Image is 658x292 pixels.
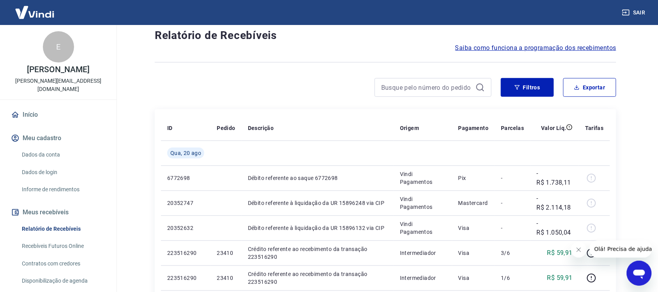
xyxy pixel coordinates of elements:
p: Tarifas [585,124,604,132]
p: Crédito referente ao recebimento da transação 223516290 [248,270,387,286]
button: Sair [621,5,649,20]
a: Dados de login [19,164,107,180]
p: 6772698 [167,174,204,182]
p: -R$ 1.738,11 [537,169,573,187]
p: Valor Líq. [541,124,566,132]
p: [PERSON_NAME][EMAIL_ADDRESS][DOMAIN_NAME] [6,77,110,93]
p: Pix [458,174,489,182]
iframe: Botão para abrir a janela de mensagens [627,261,652,286]
div: E [43,31,74,62]
p: Origem [400,124,419,132]
a: Relatório de Recebíveis [19,221,107,237]
p: Crédito referente ao recebimento da transação 223516290 [248,245,387,261]
p: Intermediador [400,274,446,282]
iframe: Mensagem da empresa [590,240,652,258]
p: Débito referente ao saque 6772698 [248,174,387,182]
p: Vindi Pagamentos [400,195,446,211]
p: R$ 59,91 [547,248,573,258]
p: Intermediador [400,249,446,257]
a: Disponibilização de agenda [19,273,107,289]
p: Parcelas [501,124,524,132]
p: Descrição [248,124,274,132]
p: Vindi Pagamentos [400,220,446,236]
p: 1/6 [501,274,524,282]
p: ID [167,124,173,132]
a: Recebíveis Futuros Online [19,238,107,254]
p: Vindi Pagamentos [400,170,446,186]
p: Débito referente à liquidação da UR 15896248 via CIP [248,199,387,207]
p: -R$ 2.114,18 [537,194,573,212]
p: Mastercard [458,199,489,207]
p: 23410 [217,274,235,282]
p: Débito referente à liquidação da UR 15896132 via CIP [248,224,387,232]
p: 223516290 [167,274,204,282]
h4: Relatório de Recebíveis [155,28,616,43]
img: Vindi [9,0,60,24]
a: Início [9,106,107,123]
a: Contratos com credores [19,256,107,272]
p: 20352747 [167,199,204,207]
p: Pedido [217,124,235,132]
button: Meu cadastro [9,130,107,147]
iframe: Fechar mensagem [571,242,587,258]
p: 20352632 [167,224,204,232]
p: 23410 [217,249,235,257]
button: Exportar [563,78,616,97]
a: Informe de rendimentos [19,182,107,198]
button: Filtros [501,78,554,97]
a: Saiba como funciona a programação dos recebimentos [455,43,616,53]
p: - [501,199,524,207]
p: 223516290 [167,249,204,257]
span: Olá! Precisa de ajuda? [5,5,65,12]
input: Busque pelo número do pedido [381,82,472,93]
p: Visa [458,249,489,257]
p: -R$ 1.050,04 [537,219,573,237]
p: [PERSON_NAME] [27,66,89,74]
a: Dados da conta [19,147,107,163]
span: Qua, 20 ago [170,149,201,157]
p: - [501,224,524,232]
p: - [501,174,524,182]
p: Visa [458,224,489,232]
button: Meus recebíveis [9,204,107,221]
p: 3/6 [501,249,524,257]
p: R$ 59,91 [547,273,573,283]
p: Visa [458,274,489,282]
p: Pagamento [458,124,489,132]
